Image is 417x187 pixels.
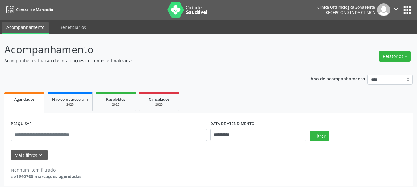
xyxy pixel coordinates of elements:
[16,7,53,12] span: Central de Marcação
[4,5,53,15] a: Central de Marcação
[16,173,81,179] strong: 1940766 marcações agendadas
[37,152,44,158] i: keyboard_arrow_down
[144,102,174,107] div: 2025
[100,102,131,107] div: 2025
[4,57,290,64] p: Acompanhe a situação das marcações correntes e finalizadas
[2,22,49,34] a: Acompanhamento
[149,97,169,102] span: Cancelados
[326,10,375,15] span: Recepcionista da clínica
[106,97,125,102] span: Resolvidos
[210,119,255,129] label: DATA DE ATENDIMENTO
[11,173,81,180] div: de
[310,131,329,141] button: Filtrar
[377,3,390,16] img: img
[55,22,90,33] a: Beneficiários
[390,3,402,16] button: 
[11,167,81,173] div: Nenhum item filtrado
[4,42,290,57] p: Acompanhamento
[317,5,375,10] div: Clinica Oftalmologica Zona Norte
[52,97,88,102] span: Não compareceram
[311,75,365,82] p: Ano de acompanhamento
[393,6,399,12] i: 
[14,97,35,102] span: Agendados
[52,102,88,107] div: 2025
[379,51,411,62] button: Relatórios
[11,119,32,129] label: PESQUISAR
[11,150,48,161] button: Mais filtroskeyboard_arrow_down
[402,5,413,15] button: apps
